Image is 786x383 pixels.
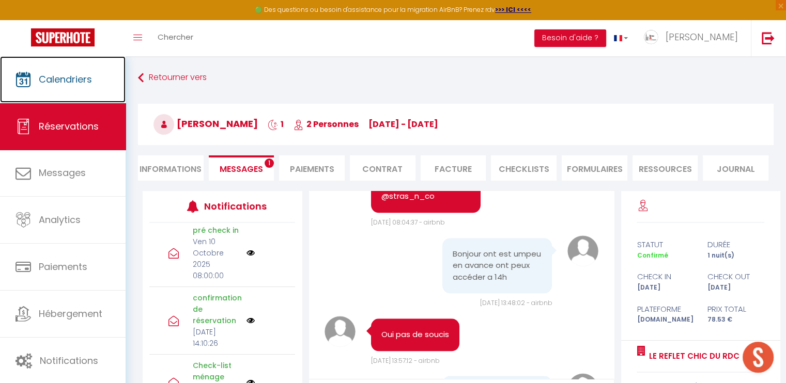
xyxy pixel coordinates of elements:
span: 1 [265,158,274,168]
pre: Oui pas de soucis [381,329,449,341]
img: ... [643,29,659,45]
span: Notifications [40,354,98,367]
a: >>> ICI <<<< [495,5,531,14]
p: Check-list ménage [193,360,240,382]
img: NO IMAGE [246,316,255,325]
span: Réservations [39,120,99,133]
span: Analytics [39,213,81,226]
a: ... [PERSON_NAME] [636,20,751,56]
div: 78.53 € [701,315,772,325]
span: [PERSON_NAME] [153,117,258,130]
span: [DATE] 08:04:37 - airbnb [371,218,445,227]
div: check out [701,270,772,283]
li: FORMULAIRES [562,155,627,181]
div: Plateforme [630,303,701,315]
div: Prix total [701,303,772,315]
button: Besoin d'aide ? [534,29,606,47]
div: 1 nuit(s) [701,251,772,261]
span: Messages [220,163,263,175]
span: 2 Personnes [294,118,359,130]
span: [DATE] - [DATE] [368,118,438,130]
img: logout [762,31,775,44]
div: [DOMAIN_NAME] [630,315,701,325]
img: Super Booking [31,28,95,46]
span: [DATE] 13:48:02 - airbnb [480,298,552,307]
li: Paiements [279,155,345,181]
pre: Bonjour ont est umpeu en avance ont peux accéder a 14h [453,248,542,283]
li: Facture [421,155,486,181]
li: Informations [138,155,204,181]
p: [DATE] 14:10:26 [193,326,240,349]
div: check in [630,270,701,283]
span: Calendriers [39,73,92,86]
img: avatar.png [567,235,598,266]
span: [PERSON_NAME] [666,30,738,43]
li: Journal [703,155,768,181]
span: Confirmé [637,251,668,260]
div: statut [630,238,701,251]
p: Ven 10 Octobre 2025 08:00:00 [193,236,240,281]
li: Contrat [350,155,415,181]
span: Messages [39,166,86,179]
img: NO IMAGE [246,249,255,257]
a: Retourner vers [138,69,774,87]
li: Ressources [633,155,698,181]
div: durée [701,238,772,251]
div: [DATE] [630,283,701,293]
div: [DATE] [701,283,772,293]
h3: Notifications [204,195,265,218]
span: [DATE] 13:57:12 - airbnb [371,356,440,365]
div: Ouvrir le chat [743,342,774,373]
p: pré check in [193,225,240,236]
a: Chercher [150,20,201,56]
span: 1 [268,118,284,130]
li: CHECKLISTS [491,155,557,181]
img: avatar.png [325,316,356,347]
span: Paiements [39,260,87,273]
a: Le reflet chic du RDC [645,350,739,362]
span: Hébergement [39,307,102,320]
p: confirmation de réservation [193,292,240,326]
span: Chercher [158,31,193,42]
